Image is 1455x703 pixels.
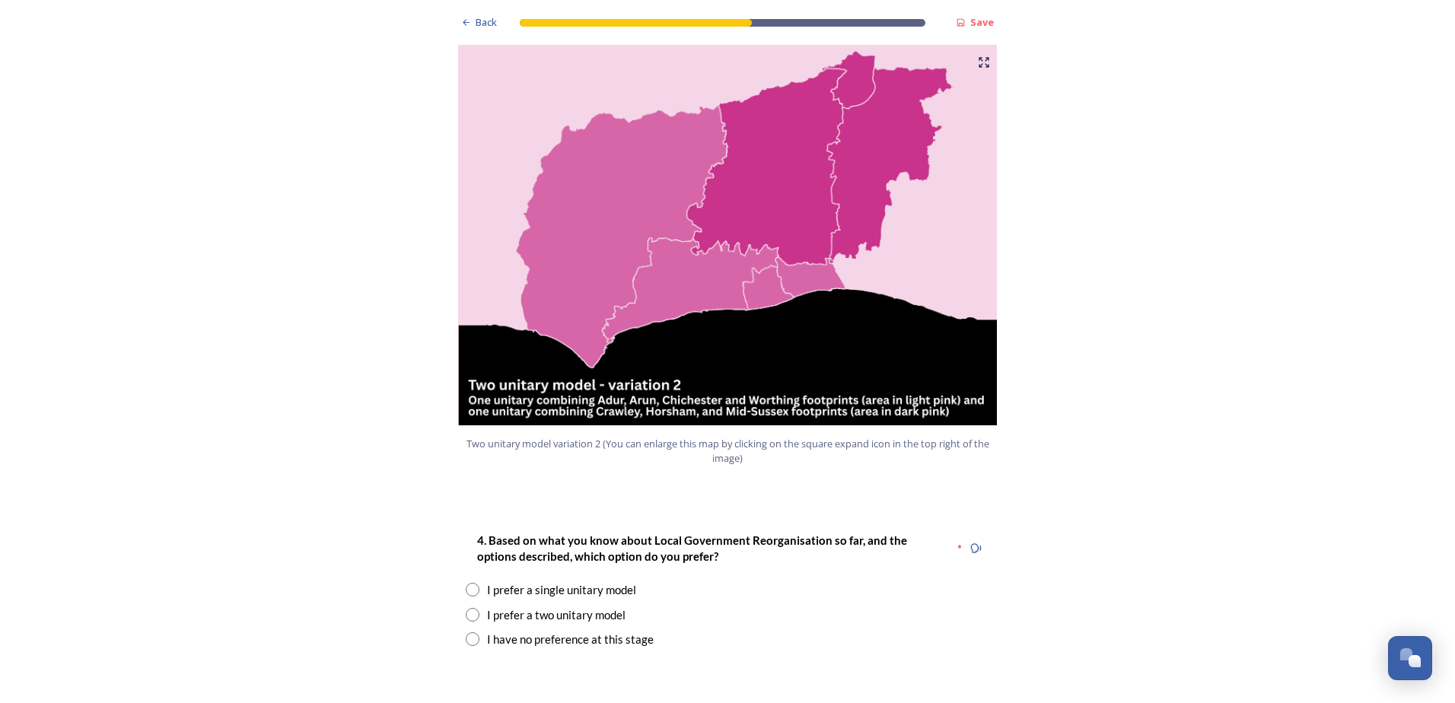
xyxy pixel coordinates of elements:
button: Open Chat [1388,636,1432,680]
strong: Save [970,15,994,29]
div: I have no preference at this stage [487,631,654,648]
span: Back [476,15,497,30]
div: I prefer a two unitary model [487,606,626,624]
div: I prefer a single unitary model [487,581,636,599]
strong: 4. Based on what you know about Local Government Reorganisation so far, and the options described... [477,533,909,563]
span: Two unitary model variation 2 (You can enlarge this map by clicking on the square expand icon in ... [465,437,990,466]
